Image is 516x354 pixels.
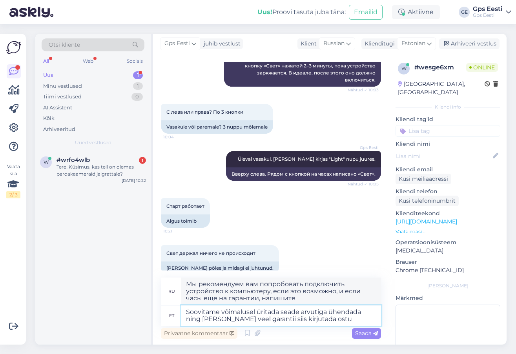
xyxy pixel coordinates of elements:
[57,163,146,178] div: Tere! Küsimus, kas teil on olemas pardakaameraid jalgrattale?
[238,156,376,162] span: Üleval vasakul. [PERSON_NAME] kirjas "Light" nupu juures.
[43,93,82,101] div: Tiimi vestlused
[166,109,243,115] span: С лева или права? По 3 кнопки
[355,330,378,337] span: Saada
[44,159,49,165] span: w
[43,125,75,133] div: Arhiveeritud
[396,238,500,247] p: Operatsioonisüsteem
[396,294,500,302] p: Märkmed
[122,178,146,183] div: [DATE] 10:22
[396,196,459,206] div: Küsi telefoninumbrit
[473,6,511,18] a: Gps EestiGps Eesti
[163,228,193,234] span: 10:21
[164,39,190,48] span: Gps Eesti
[133,82,143,90] div: 1
[133,71,143,79] div: 1
[392,5,440,19] div: Aktiivne
[163,134,193,140] span: 10:04
[396,187,500,196] p: Kliendi telefon
[6,163,20,198] div: Vaata siia
[161,120,273,134] div: Vasakule või paremale? 3 nuppu mõlemale
[466,63,498,72] span: Online
[161,261,279,275] div: [PERSON_NAME] põles ja midagi ei juhtunud.
[396,228,500,235] p: Vaata edasi ...
[348,87,379,93] span: Nähtud ✓ 10:03
[161,328,237,339] div: Privaatne kommentaar
[396,140,500,148] p: Kliendi nimi
[201,40,241,48] div: juhib vestlust
[473,12,503,18] div: Gps Eesti
[348,181,379,187] span: Nähtud ✓ 10:05
[401,65,407,71] span: w
[139,157,146,164] div: 1
[439,38,500,49] div: Arhiveeri vestlus
[257,8,272,16] b: Uus!
[75,139,111,146] span: Uued vestlused
[161,214,210,228] div: Algus toimib
[473,6,503,12] div: Gps Eesti
[181,278,381,305] textarea: Мы рекомендуем вам попробовать подключить устройство к компьютеру, если это возможно, и если часы...
[401,39,425,48] span: Estonian
[414,63,466,72] div: # wesge6xm
[131,93,143,101] div: 0
[42,56,51,66] div: All
[396,258,500,266] p: Brauser
[396,218,457,225] a: [URL][DOMAIN_NAME]
[396,103,500,111] div: Kliendi info
[396,174,451,184] div: Küsi meiliaadressi
[224,52,381,87] div: Привет! кнопку «Свет» нажатой 2–3 минуты, пока устройство заряжается. В идеале, после этого оно д...
[57,156,90,163] span: #wrfo4wlb
[396,266,500,274] p: Chrome [TECHNICAL_ID]
[396,209,500,218] p: Klienditeekond
[125,56,144,66] div: Socials
[81,56,95,66] div: Web
[349,145,379,151] span: Gps Eesti
[323,39,345,48] span: Russian
[459,7,470,18] div: GE
[297,40,317,48] div: Klient
[226,167,381,181] div: Вверху слева. Рядом с кнопкой на часах написано «Свет».
[43,104,72,112] div: AI Assistent
[396,247,500,255] p: [MEDICAL_DATA]
[396,115,500,123] p: Kliendi tag'id
[181,305,381,326] textarea: Soovitame võimalusel üritada seade arvutiga ühendada ning [PERSON_NAME] veel garantii siis kirjut...
[257,7,346,17] div: Proovi tasuta juba täna:
[6,191,20,198] div: 2 / 3
[166,203,204,209] span: Старт работает
[396,125,500,137] input: Lisa tag
[6,40,21,55] img: Askly Logo
[169,309,174,322] div: et
[166,250,255,256] span: Свет держал ничего не происходит
[398,80,485,96] div: [GEOGRAPHIC_DATA], [GEOGRAPHIC_DATA]
[43,82,82,90] div: Minu vestlused
[168,285,175,298] div: ru
[43,114,55,122] div: Kõik
[396,282,500,289] div: [PERSON_NAME]
[349,5,383,20] button: Emailid
[396,165,500,174] p: Kliendi email
[361,40,395,48] div: Klienditugi
[43,71,53,79] div: Uus
[49,41,80,49] span: Otsi kliente
[396,152,491,160] input: Lisa nimi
